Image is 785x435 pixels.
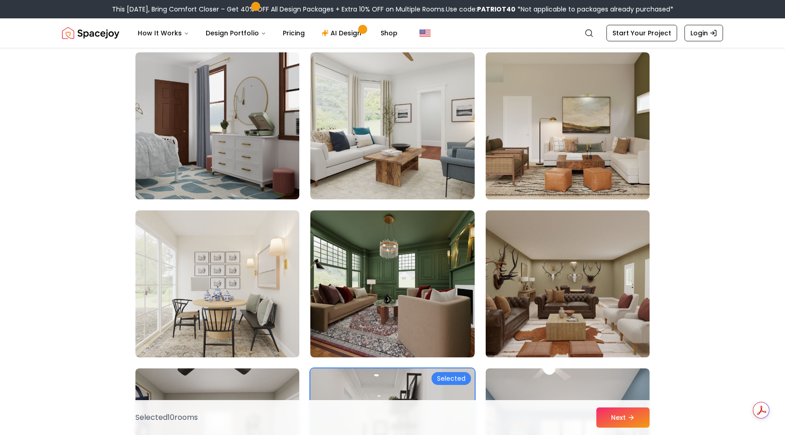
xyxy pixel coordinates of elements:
a: Shop [373,24,405,42]
p: Selected 10 room s [135,412,198,423]
img: United States [420,28,431,39]
a: AI Design [314,24,371,42]
b: PATRIOT40 [477,5,516,14]
div: This [DATE], Bring Comfort Closer – Get 40% OFF All Design Packages + Extra 10% OFF on Multiple R... [112,5,673,14]
a: Start Your Project [606,25,677,41]
button: How It Works [130,24,196,42]
button: Next [596,407,650,428]
img: Room room-80 [310,210,474,357]
nav: Main [130,24,405,42]
img: Spacejoy Logo [62,24,119,42]
img: Room room-77 [310,52,474,199]
span: *Not applicable to packages already purchased* [516,5,673,14]
div: Selected [432,372,471,385]
nav: Global [62,18,723,48]
span: Use code: [446,5,516,14]
a: Spacejoy [62,24,119,42]
img: Room room-76 [135,52,299,199]
img: Room room-79 [135,210,299,357]
button: Design Portfolio [198,24,274,42]
a: Login [684,25,723,41]
a: Pricing [275,24,312,42]
img: Room room-81 [482,207,654,361]
img: Room room-78 [486,52,650,199]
